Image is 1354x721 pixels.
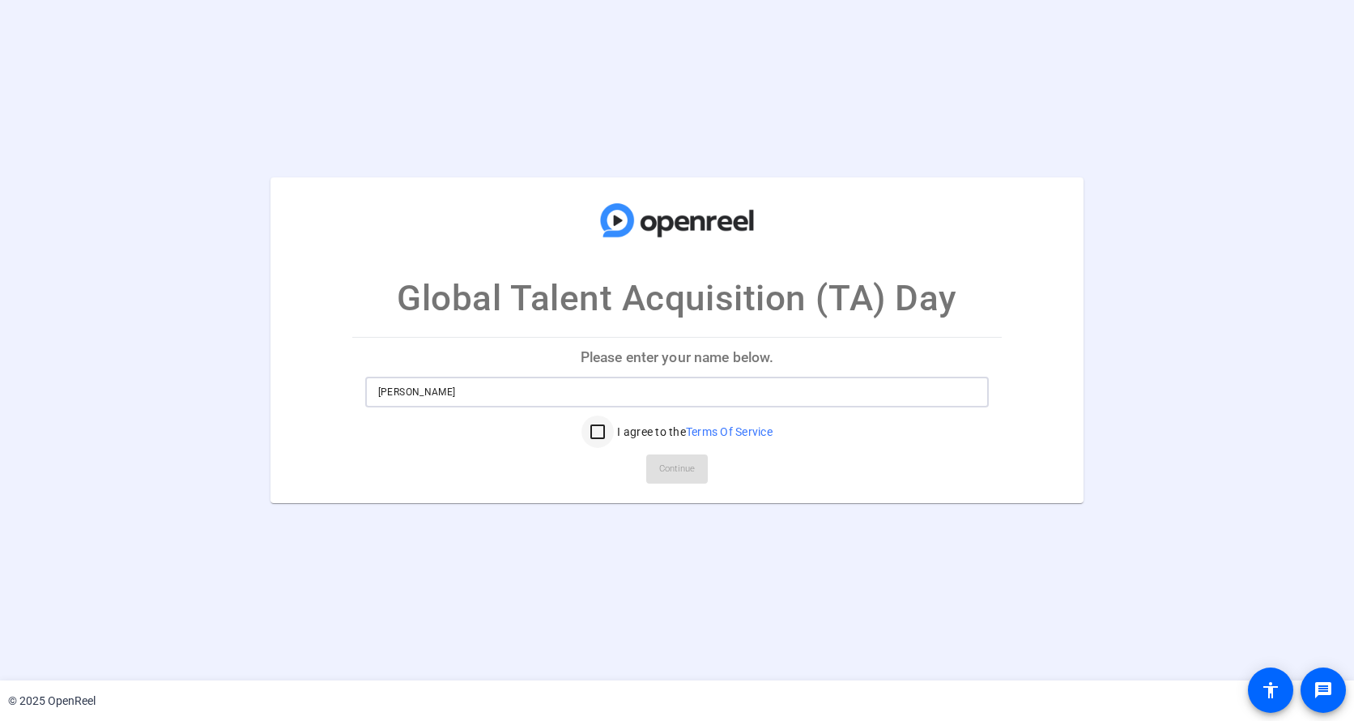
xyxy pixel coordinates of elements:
[614,424,773,440] label: I agree to the
[352,338,1003,377] p: Please enter your name below.
[1261,680,1280,700] mat-icon: accessibility
[1314,680,1333,700] mat-icon: message
[8,693,96,710] div: © 2025 OpenReel
[397,271,957,325] p: Global Talent Acquisition (TA) Day
[686,425,773,438] a: Terms Of Service
[596,194,758,247] img: company-logo
[378,382,977,402] input: Enter your name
